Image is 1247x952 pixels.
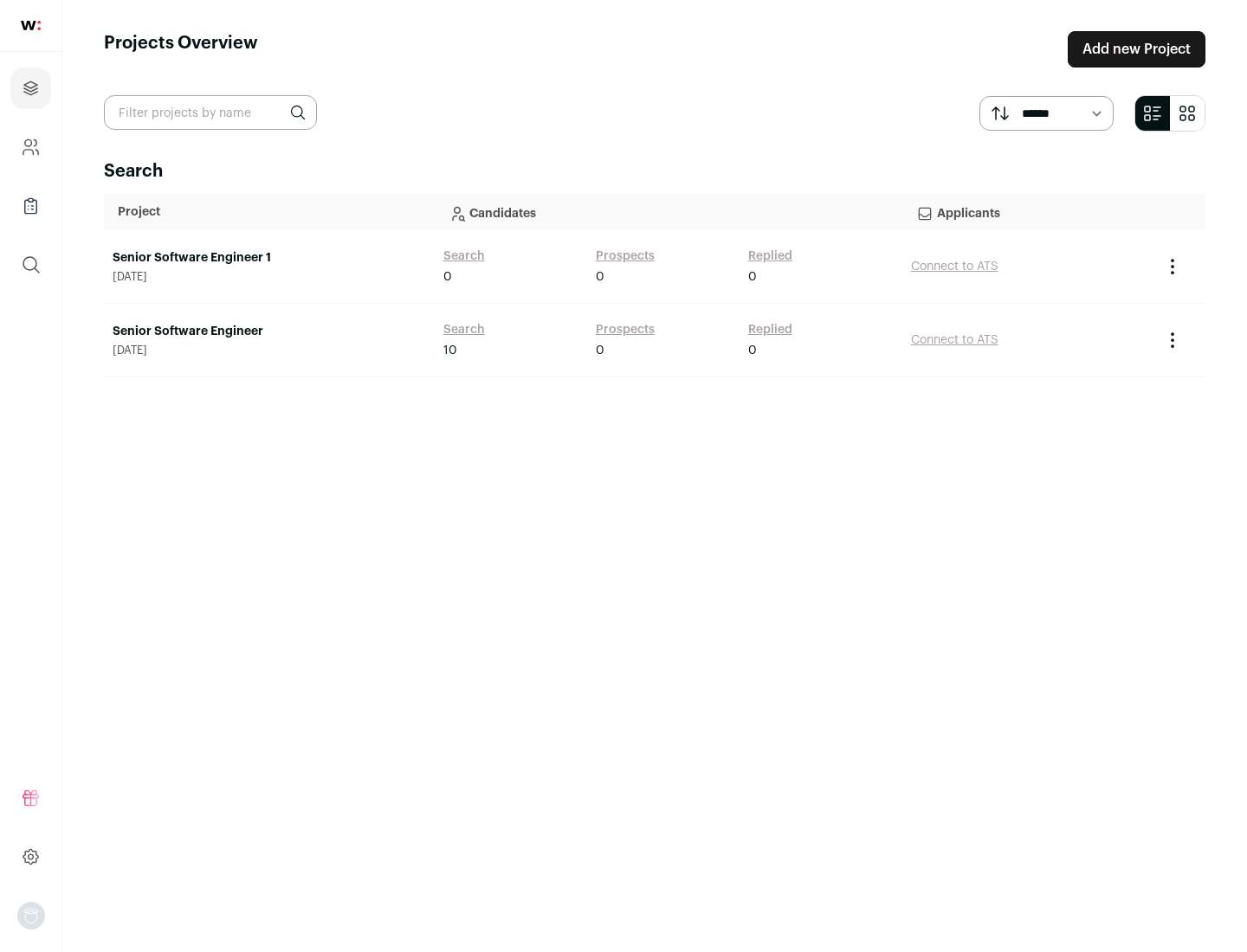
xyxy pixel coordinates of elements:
[1068,31,1205,68] a: Add new Project
[748,321,792,338] a: Replied
[10,185,51,227] a: Company Lists
[748,248,792,265] a: Replied
[1162,330,1183,351] button: Project Actions
[748,342,757,359] span: 0
[17,902,45,929] img: nopic.png
[911,334,998,346] a: Connect to ATS
[113,249,426,267] a: Senior Software Engineer 1
[443,321,485,338] a: Search
[911,261,998,273] a: Connect to ATS
[596,321,655,338] a: Prospects
[596,248,655,265] a: Prospects
[17,902,45,929] button: Open dropdown
[10,68,51,109] a: Projects
[21,21,41,30] img: wellfound-shorthand-0d5821cbd27db2630d0214b213865d53afaa358527fdda9d0ea32b1df1b89c2c.svg
[113,270,426,284] span: [DATE]
[113,323,426,340] a: Senior Software Engineer
[118,203,421,221] p: Project
[449,195,888,229] p: Candidates
[10,126,51,168] a: Company and ATS Settings
[104,159,1205,183] h2: Search
[443,268,452,286] span: 0
[104,31,258,68] h1: Projects Overview
[596,342,604,359] span: 0
[104,95,317,130] input: Filter projects by name
[748,268,757,286] span: 0
[1162,256,1183,277] button: Project Actions
[916,195,1140,229] p: Applicants
[596,268,604,286] span: 0
[113,344,426,357] span: [DATE]
[443,248,485,265] a: Search
[443,342,457,359] span: 10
